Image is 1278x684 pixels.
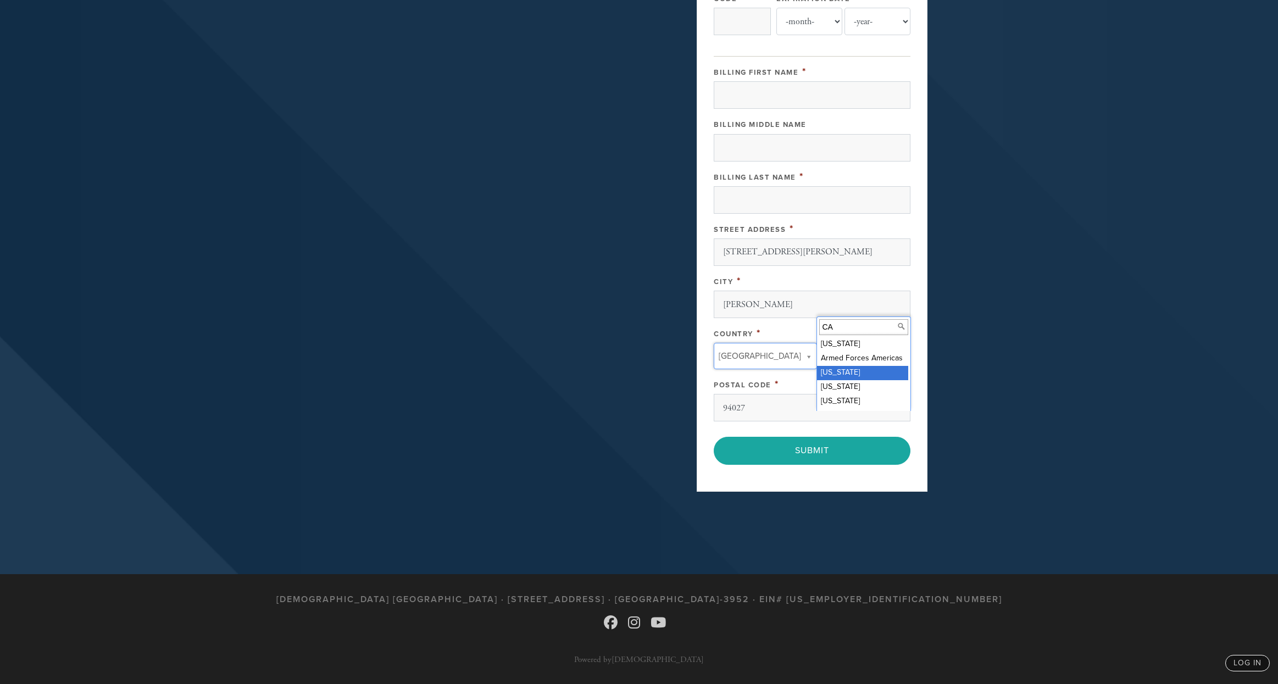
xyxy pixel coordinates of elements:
a: [GEOGRAPHIC_DATA] [714,343,817,369]
label: Billing Last Name [714,173,796,182]
label: Billing First Name [714,68,798,77]
label: Postal Code [714,381,771,390]
a: [DEMOGRAPHIC_DATA] [612,654,704,665]
span: This field is required. [802,65,807,77]
span: This field is required. [757,327,761,339]
label: Billing Middle Name [714,120,807,129]
p: Powered by [574,655,704,664]
label: Street Address [714,225,786,234]
label: Country [714,330,753,338]
span: This field is required. [737,275,741,287]
div: [US_STATE] [817,394,908,409]
div: [US_STATE] [817,337,908,352]
select: Expiration Date month [776,8,842,35]
h3: [DEMOGRAPHIC_DATA] [GEOGRAPHIC_DATA] · [STREET_ADDRESS] · [GEOGRAPHIC_DATA]-3952 · EIN# [US_EMPLO... [276,594,1002,605]
div: Armed Forces Americas [817,352,908,366]
span: [GEOGRAPHIC_DATA] [719,349,801,363]
span: This field is required. [790,223,794,235]
select: Expiration Date year [844,8,910,35]
span: This field is required. [799,170,804,182]
div: [US_STATE] [817,366,908,380]
a: log in [1225,655,1270,671]
label: City [714,277,733,286]
input: Submit [714,437,910,464]
div: [US_STATE] [817,380,908,394]
span: This field is required. [775,378,779,390]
